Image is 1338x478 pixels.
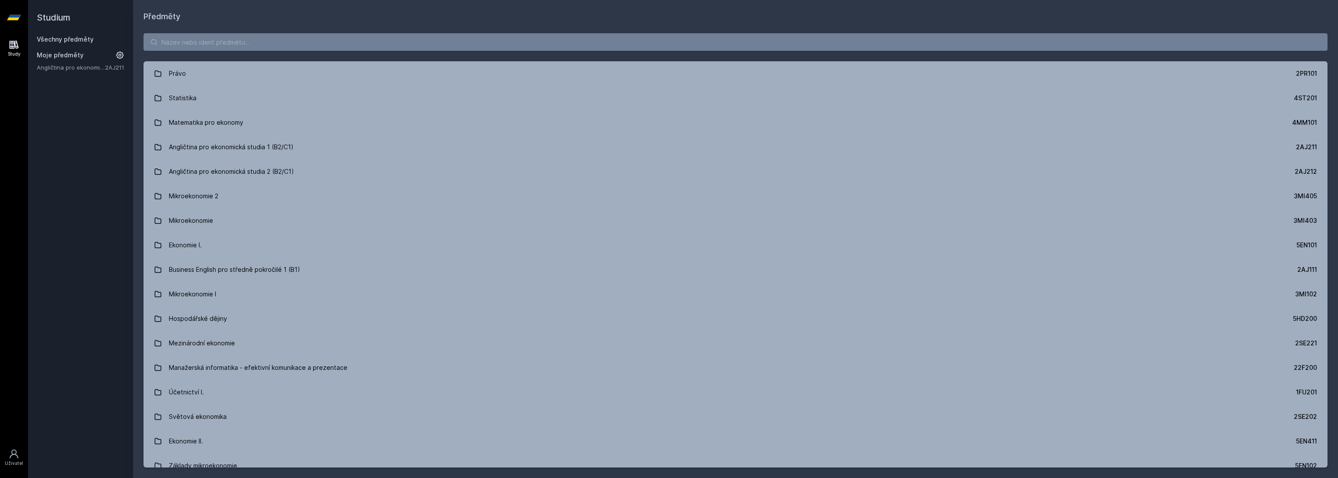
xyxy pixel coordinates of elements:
[37,63,105,72] a: Angličtina pro ekonomická studia 1 (B2/C1)
[1296,437,1317,446] div: 5EN411
[1294,363,1317,372] div: 22F200
[144,282,1327,306] a: Mikroekonomie I 3MI102
[169,138,294,156] div: Angličtina pro ekonomická studia 1 (B2/C1)
[169,285,216,303] div: Mikroekonomie I
[144,404,1327,429] a: Světová ekonomika 2SE202
[144,453,1327,478] a: Základy mikroekonomie 5EN102
[2,444,26,471] a: Uživatel
[144,61,1327,86] a: Právo 2PR101
[1296,241,1317,250] div: 5EN101
[2,35,26,62] a: Study
[144,110,1327,135] a: Matematika pro ekonomy 4MM101
[5,460,23,467] div: Uživatel
[169,114,243,131] div: Matematika pro ekonomy
[144,331,1327,355] a: Mezinárodní ekonomie 2SE221
[37,51,84,60] span: Moje předměty
[144,306,1327,331] a: Hospodářské dějiny 5HD200
[169,432,203,450] div: Ekonomie II.
[144,257,1327,282] a: Business English pro středně pokročilé 1 (B1) 2AJ111
[144,159,1327,184] a: Angličtina pro ekonomická studia 2 (B2/C1) 2AJ212
[1292,118,1317,127] div: 4MM101
[144,184,1327,208] a: Mikroekonomie 2 3MI405
[1293,314,1317,323] div: 5HD200
[8,51,21,57] div: Study
[169,334,235,352] div: Mezinárodní ekonomie
[144,86,1327,110] a: Statistika 4ST201
[144,135,1327,159] a: Angličtina pro ekonomická studia 1 (B2/C1) 2AJ211
[144,233,1327,257] a: Ekonomie I. 5EN101
[144,208,1327,233] a: Mikroekonomie 3MI403
[1295,461,1317,470] div: 5EN102
[169,89,196,107] div: Statistika
[1295,290,1317,299] div: 3MI102
[144,429,1327,453] a: Ekonomie II. 5EN411
[169,408,227,425] div: Světová ekonomika
[1296,143,1317,151] div: 2AJ211
[169,261,300,278] div: Business English pro středně pokročilé 1 (B1)
[169,383,204,401] div: Účetnictví I.
[1294,412,1317,421] div: 2SE202
[144,355,1327,380] a: Manažerská informatika - efektivní komunikace a prezentace 22F200
[1294,192,1317,200] div: 3MI405
[169,187,218,205] div: Mikroekonomie 2
[169,236,202,254] div: Ekonomie I.
[169,65,186,82] div: Právo
[37,35,94,43] a: Všechny předměty
[144,11,1327,23] h1: Předměty
[1297,265,1317,274] div: 2AJ111
[169,163,294,180] div: Angličtina pro ekonomická studia 2 (B2/C1)
[1296,388,1317,397] div: 1FU201
[169,310,227,327] div: Hospodářské dějiny
[1296,69,1317,78] div: 2PR101
[1293,216,1317,225] div: 3MI403
[1295,339,1317,348] div: 2SE221
[105,64,124,71] a: 2AJ211
[1295,167,1317,176] div: 2AJ212
[144,33,1327,51] input: Název nebo ident předmětu…
[1294,94,1317,102] div: 4ST201
[169,457,237,474] div: Základy mikroekonomie
[169,212,213,229] div: Mikroekonomie
[169,359,347,376] div: Manažerská informatika - efektivní komunikace a prezentace
[144,380,1327,404] a: Účetnictví I. 1FU201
